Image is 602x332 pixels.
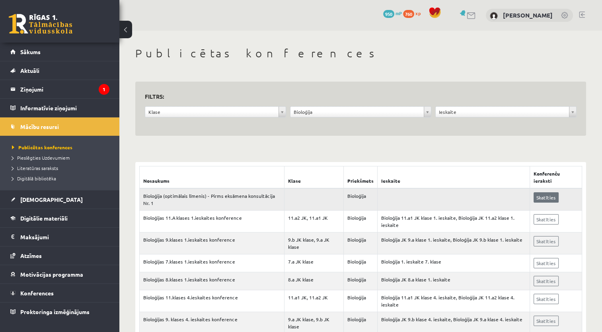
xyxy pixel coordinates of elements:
[290,107,431,117] a: Bioloģija
[10,303,109,321] a: Proktoringa izmēģinājums
[534,214,559,225] a: Skatīties
[20,48,41,55] span: Sākums
[403,10,425,16] a: 760 xp
[377,166,530,189] th: Ieskaite
[140,232,284,254] td: Bioloģijas 9.klases 1.ieskaites konference
[20,289,54,297] span: Konferences
[20,228,109,246] legend: Maksājumi
[436,107,576,117] a: Ieskaite
[12,175,56,182] span: Digitālā bibliotēka
[534,294,559,304] a: Skatīties
[20,215,68,222] span: Digitālie materiāli
[377,211,530,232] td: Bioloģija 11.a1 JK klase 1. ieskaite, Bioloģija JK 11.a2 klase 1. ieskaite
[12,164,111,172] a: Literatūras saraksts
[377,254,530,272] td: Bioloģija 1. ieskaite 7. klase
[10,228,109,246] a: Maksājumi
[20,99,109,117] legend: Informatīvie ziņojumi
[503,11,553,19] a: [PERSON_NAME]
[395,10,402,16] span: mP
[10,246,109,265] a: Atzīmes
[10,80,109,98] a: Ziņojumi1
[343,211,377,232] td: Bioloģija
[343,254,377,272] td: Bioloģija
[534,258,559,268] a: Skatīties
[140,188,284,211] td: Bioloģija (optimālais līmenis) - Pirms eksāmena konsultācija Nr. 1
[343,272,377,290] td: Bioloģija
[12,154,70,161] span: Pieslēgties Uzdevumiem
[403,10,414,18] span: 760
[140,272,284,290] td: Bioloģijas 8.klases 1.ieskaites konference
[284,254,343,272] td: 7.a JK klase
[20,67,39,74] span: Aktuāli
[148,107,275,117] span: Klase
[10,209,109,227] a: Digitālie materiāli
[12,175,111,182] a: Digitālā bibliotēka
[284,232,343,254] td: 9.b JK klase, 9.a JK klase
[135,47,586,60] h1: Publicētas konferences
[10,284,109,302] a: Konferences
[10,117,109,136] a: Mācību resursi
[145,91,567,102] h3: Filtrs:
[383,10,402,16] a: 950 mP
[10,99,109,117] a: Informatīvie ziņojumi
[284,166,343,189] th: Klase
[377,272,530,290] td: Bioloģija JK 8.a klase 1. ieskaite
[415,10,421,16] span: xp
[284,290,343,312] td: 11.a1 JK, 11.a2 JK
[20,80,109,98] legend: Ziņojumi
[343,290,377,312] td: Bioloģija
[12,154,111,161] a: Pieslēgties Uzdevumiem
[343,188,377,211] td: Bioloģija
[140,290,284,312] td: Bioloģijas 11.klases 4.ieskaites konference
[99,84,109,95] i: 1
[534,236,559,246] a: Skatīties
[383,10,394,18] span: 950
[20,308,90,315] span: Proktoringa izmēģinājums
[284,272,343,290] td: 8.a JK klase
[490,12,498,20] img: Laura Kokorēviča
[20,271,83,278] span: Motivācijas programma
[10,190,109,209] a: [DEMOGRAPHIC_DATA]
[20,123,59,130] span: Mācību resursi
[534,316,559,326] a: Skatīties
[10,61,109,80] a: Aktuāli
[140,254,284,272] td: Bioloģijas 7.klases 1.ieskaites konference
[20,252,42,259] span: Atzīmes
[439,107,566,117] span: Ieskaite
[534,192,559,203] a: Skatīties
[9,14,72,34] a: Rīgas 1. Tālmācības vidusskola
[377,290,530,312] td: Bioloģija 11.a1 JK klase 4. ieskaite, Bioloģija JK 11.a2 klase 4. ieskaite
[343,166,377,189] th: Priekšmets
[12,165,58,171] span: Literatūras saraksts
[140,166,284,189] th: Nosaukums
[534,276,559,286] a: Skatīties
[12,144,111,151] a: Publicētas konferences
[140,211,284,232] td: Bioloģijas 11.A klases 1.ieskaites konference
[294,107,421,117] span: Bioloģija
[20,196,83,203] span: [DEMOGRAPHIC_DATA]
[343,232,377,254] td: Bioloģija
[10,265,109,283] a: Motivācijas programma
[10,43,109,61] a: Sākums
[377,232,530,254] td: Bioloģija JK 9.a klase 1. ieskaite, Bioloģija JK 9.b klase 1. ieskaite
[284,211,343,232] td: 11.a2 JK, 11.a1 JK
[12,144,72,150] span: Publicētas konferences
[530,166,582,189] th: Konferenču ieraksti
[145,107,286,117] a: Klase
